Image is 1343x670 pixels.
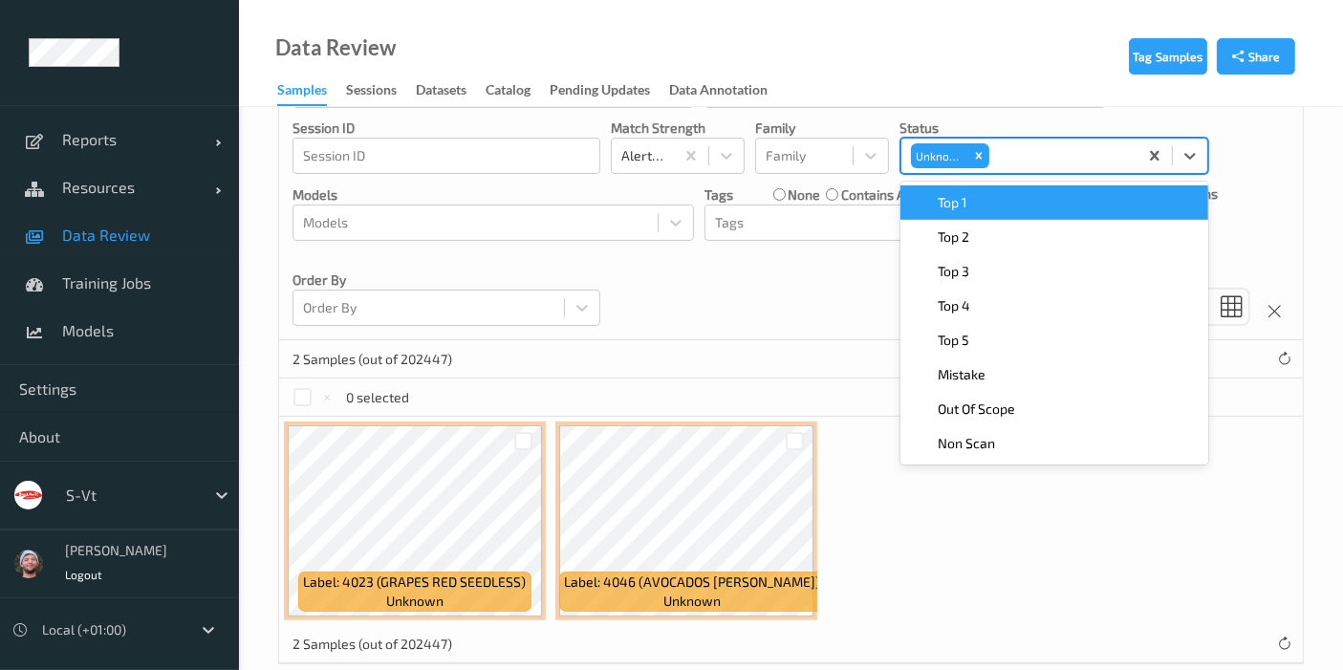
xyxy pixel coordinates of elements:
label: contains any [841,185,920,205]
p: Models [292,185,694,205]
div: Datasets [416,80,466,104]
div: Pending Updates [550,80,650,104]
p: Session ID [292,119,600,138]
span: Label: 4023 (GRAPES RED SEEDLESS) [303,573,526,592]
a: Catalog [486,77,550,104]
div: Remove Unknown [968,143,989,168]
p: Family [755,119,889,138]
p: Status [900,119,1208,138]
span: unknown [663,592,721,611]
button: Tag Samples [1129,38,1207,75]
span: Top 1 [939,193,968,212]
div: Catalog [486,80,531,104]
label: none [788,185,820,205]
a: Sessions [346,77,416,104]
span: Mistake [939,365,986,384]
span: Top 3 [939,262,970,281]
p: 0 selected [347,388,410,407]
p: Match Strength [611,119,745,138]
div: Samples [277,80,327,106]
a: Samples [277,77,346,106]
p: Tags [704,185,733,205]
a: Pending Updates [550,77,669,104]
a: Datasets [416,77,486,104]
p: 2 Samples (out of 202447) [292,635,452,654]
a: Data Annotation [669,77,787,104]
span: Out Of Scope [939,400,1016,419]
p: 2 Samples (out of 202447) [292,350,452,369]
span: Label: 4046 (AVOCADOS [PERSON_NAME]) [564,573,820,592]
p: Order By [292,270,600,290]
div: Data Review [275,38,396,57]
div: Data Annotation [669,80,768,104]
div: Unknown [911,143,968,168]
span: unknown [386,592,444,611]
button: Share [1217,38,1295,75]
span: Non Scan [939,434,996,453]
span: Top 5 [939,331,970,350]
span: Top 2 [939,227,970,247]
div: Sessions [346,80,397,104]
span: Top 4 [939,296,971,315]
